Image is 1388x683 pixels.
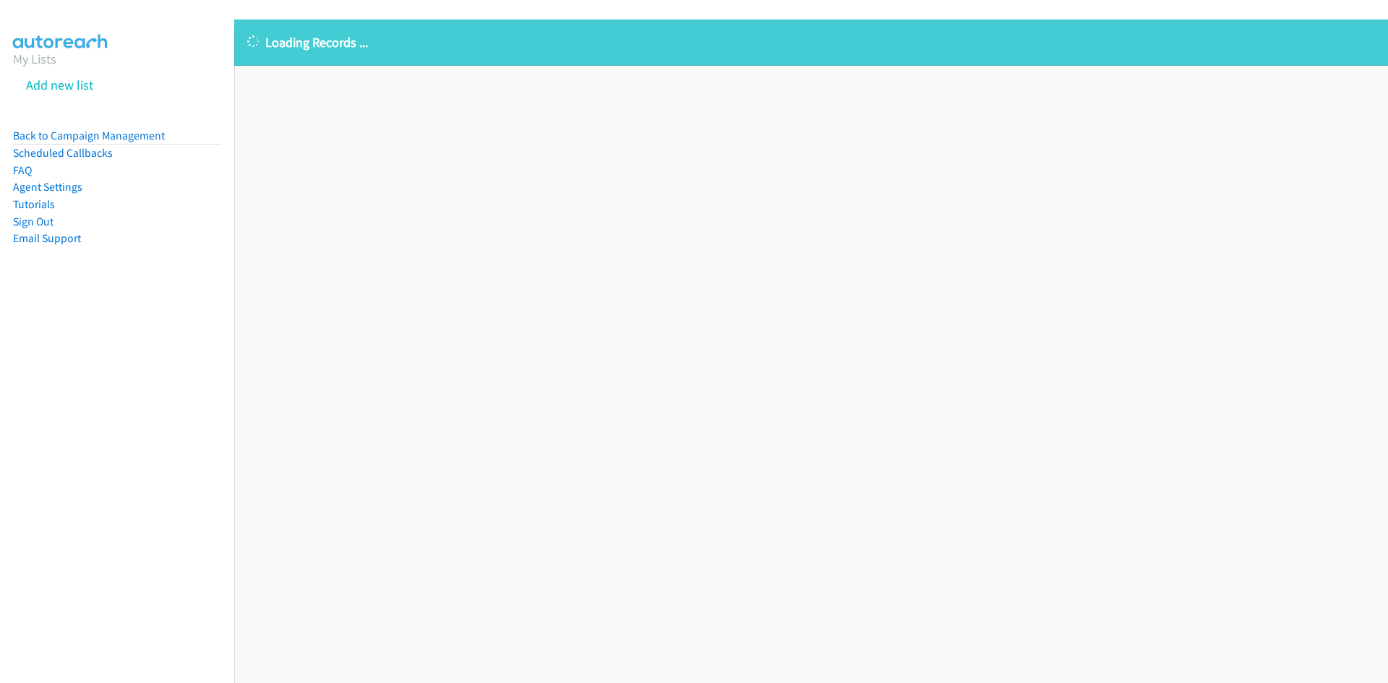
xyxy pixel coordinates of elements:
a: Back to Campaign Management [13,129,165,142]
a: Scheduled Callbacks [13,146,113,160]
a: Tutorials [13,197,55,211]
a: Add new list [26,77,93,93]
a: My Lists [13,51,56,67]
a: FAQ [13,163,32,177]
a: Agent Settings [13,180,82,194]
a: Sign Out [13,215,53,228]
p: Loading Records ... [247,33,1375,52]
a: Email Support [13,231,81,245]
